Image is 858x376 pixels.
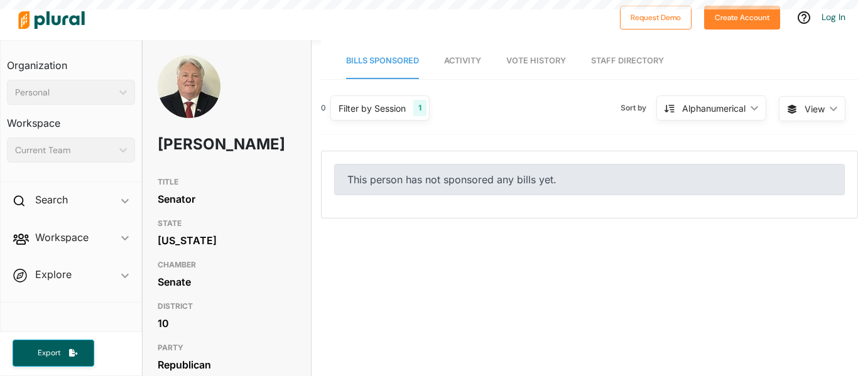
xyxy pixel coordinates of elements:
[158,55,220,139] img: Headshot of Billy Garrett
[158,340,296,355] h3: PARTY
[158,190,296,208] div: Senator
[321,102,326,114] div: 0
[7,47,135,75] h3: Organization
[822,11,845,23] a: Log In
[346,56,419,65] span: Bills Sponsored
[591,43,664,79] a: Staff Directory
[158,355,296,374] div: Republican
[15,144,114,157] div: Current Team
[682,102,746,115] div: Alphanumerical
[413,100,426,116] div: 1
[444,43,481,79] a: Activity
[15,86,114,99] div: Personal
[704,10,780,23] a: Create Account
[620,6,692,30] button: Request Demo
[158,272,296,291] div: Senate
[158,257,296,272] h3: CHAMBER
[506,56,566,65] span: Vote History
[158,314,296,333] div: 10
[29,348,69,358] span: Export
[334,164,845,195] div: This person has not sponsored any bills yet.
[13,340,94,367] button: Export
[158,126,241,163] h1: [PERSON_NAME]
[805,102,825,115] span: View
[35,193,68,207] h2: Search
[704,6,780,30] button: Create Account
[158,231,296,250] div: [US_STATE]
[158,299,296,314] h3: DISTRICT
[158,175,296,190] h3: TITLE
[620,10,692,23] a: Request Demo
[346,43,419,79] a: Bills Sponsored
[7,105,135,132] h3: Workspace
[339,102,406,115] div: Filter by Session
[506,43,566,79] a: Vote History
[621,102,656,114] span: Sort by
[444,56,481,65] span: Activity
[158,216,296,231] h3: STATE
